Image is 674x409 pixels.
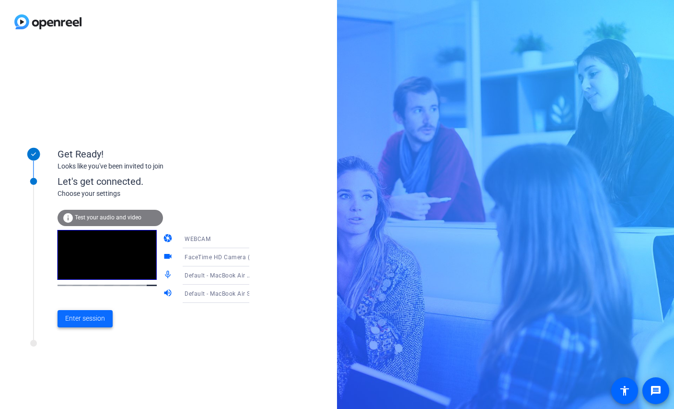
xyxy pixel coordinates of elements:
[185,236,210,242] span: WEBCAM
[650,385,662,397] mat-icon: message
[163,288,174,300] mat-icon: volume_up
[163,270,174,281] mat-icon: mic_none
[62,212,74,224] mat-icon: info
[58,161,249,171] div: Looks like you've been invited to join
[163,252,174,263] mat-icon: videocam
[65,313,105,324] span: Enter session
[58,147,249,161] div: Get Ready!
[163,233,174,245] mat-icon: camera
[185,271,306,279] span: Default - MacBook Air Microphone (Built-in)
[58,189,269,199] div: Choose your settings
[185,253,283,261] span: FaceTime HD Camera (4E23:4E8C)
[58,310,113,327] button: Enter session
[619,385,630,397] mat-icon: accessibility
[75,214,141,221] span: Test your audio and video
[185,289,298,297] span: Default - MacBook Air Speakers (Built-in)
[58,174,269,189] div: Let's get connected.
